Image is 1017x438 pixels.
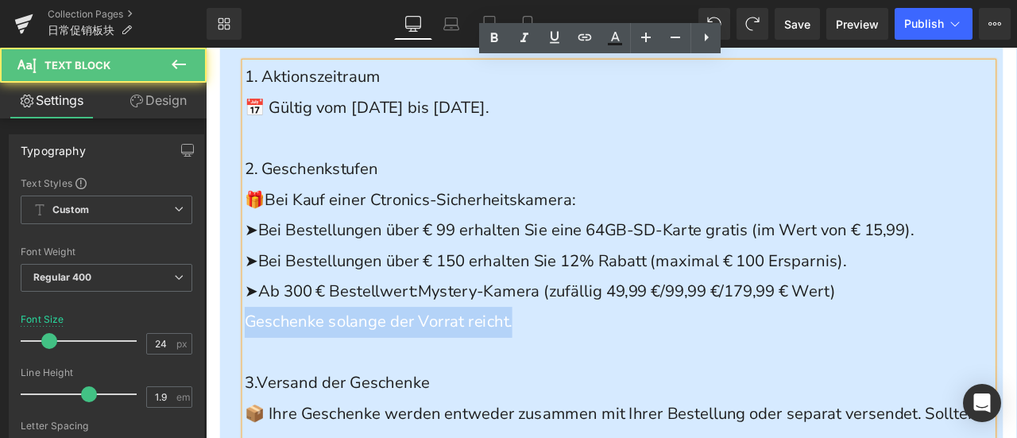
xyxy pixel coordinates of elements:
[46,130,204,156] span: 2. Geschenkstufen
[106,83,210,118] a: Design
[33,271,92,283] b: Regular 400
[251,276,747,301] span: Mystery-Kamera (zufällig 49,99 €/99,99 €/179,99 € Wert)
[46,312,363,337] span: Geschenke solange der Vorrat reicht.
[895,8,973,40] button: Publish
[60,384,265,409] span: Versand der Geschenke
[48,8,207,21] a: Collection Pages
[44,59,110,72] span: Text Block
[904,17,944,30] span: Publish
[21,367,192,378] div: Line Height
[826,8,888,40] a: Preview
[176,339,190,349] span: px
[963,384,1001,422] div: Open Intercom Messenger
[698,8,730,40] button: Undo
[46,58,335,83] span: 📅 Gültig vom [DATE] bis [DATE].
[394,8,432,40] a: Desktop
[432,8,470,40] a: Laptop
[979,8,1011,40] button: More
[46,384,60,409] span: 3.
[836,16,879,33] span: Preview
[48,24,114,37] span: 日常促销板块
[21,135,86,157] div: Typography
[784,16,810,33] span: Save
[21,246,192,258] div: Font Weight
[70,167,438,192] span: Bei Kauf einer Ctronics-Sicherheitskamera:
[21,421,192,432] div: Letter Spacing
[508,8,547,40] a: Mobile
[21,176,192,189] div: Text Styles
[46,203,839,228] span: ➤Bei Bestellungen über € 99 erhalten Sie eine 64GB-SD-Karte gratis (im Wert von € 15,99).
[46,167,70,192] span: 🎁
[207,8,242,40] a: New Library
[46,276,251,301] span: ➤Ab 300 € Bestellwert:
[176,392,190,402] span: em
[46,21,207,47] span: 1. Aktionszeitraum
[737,8,768,40] button: Redo
[470,8,508,40] a: Tablet
[52,203,89,217] b: Custom
[21,314,64,325] div: Font Size
[46,239,759,265] span: ➤Bei Bestellungen über € 150 erhalten Sie 12% Rabatt (maximal € 100 Ersparnis).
